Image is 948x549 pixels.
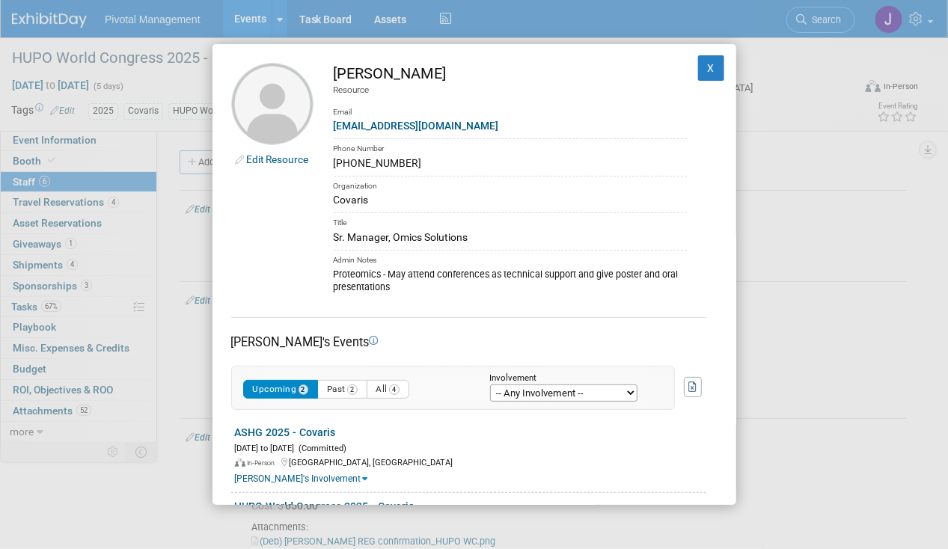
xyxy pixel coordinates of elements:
[235,458,245,467] img: In-Person Event
[247,153,309,165] a: Edit Resource
[235,441,706,455] div: [DATE] to [DATE]
[334,212,687,230] div: Title
[334,84,687,96] div: Resource
[698,55,725,81] button: X
[389,384,400,395] span: 4
[235,500,415,512] a: HUPO World Congress 2025 - Covaris
[334,96,687,118] div: Email
[235,473,368,484] a: [PERSON_NAME]'s Involvement
[334,250,687,267] div: Admin Notes
[334,230,687,245] div: Sr. Manager, Omics Solutions
[334,138,687,156] div: Phone Number
[231,334,706,351] div: [PERSON_NAME]'s Events
[317,380,367,399] button: Past2
[235,426,336,438] a: ASHG 2025 - Covaris
[334,120,499,132] a: [EMAIL_ADDRESS][DOMAIN_NAME]
[334,156,687,171] div: [PHONE_NUMBER]
[334,63,687,85] div: [PERSON_NAME]
[231,63,314,145] img: Sameer Vasantgadkar
[295,444,347,453] span: (Committed)
[347,384,358,395] span: 2
[299,384,309,395] span: 2
[334,176,687,193] div: Organization
[334,192,687,208] div: Covaris
[248,459,280,467] span: In-Person
[490,374,652,384] div: Involvement
[235,455,706,469] div: [GEOGRAPHIC_DATA], [GEOGRAPHIC_DATA]
[334,267,687,295] div: Proteomics - May attend conferences as technical support and give poster and oral presentations
[367,380,409,399] button: All4
[243,380,319,399] button: Upcoming2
